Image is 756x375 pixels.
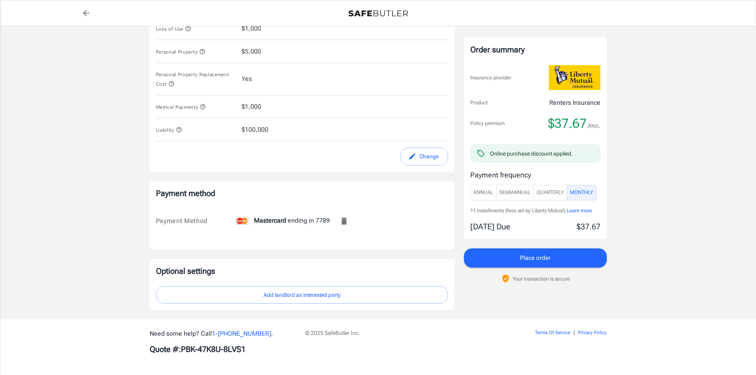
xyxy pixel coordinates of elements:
[470,44,600,56] div: Order summary
[156,102,206,112] button: Medical Payments
[156,286,448,304] button: Add landlord as interested party
[470,169,600,180] p: Payment frequency
[242,47,261,56] span: $5,000
[578,330,607,335] a: Privacy Policy
[335,212,354,231] button: Remove this card
[533,185,567,200] button: Quarterly
[496,185,534,200] button: SemiAnnual
[535,330,570,335] a: Terms Of Service
[235,217,249,225] img: mastercard
[567,185,596,200] button: Monthly
[242,125,268,135] span: $100,000
[549,98,600,108] p: Renters Insurance
[156,104,206,110] span: Medical Payments
[577,221,600,233] p: $37.67
[470,185,496,200] button: Annual
[305,329,490,337] p: © 2025 SafeButler Inc.
[490,150,573,158] div: Online purchase discount applied.
[242,74,252,84] span: Yes
[549,65,600,90] img: Liberty Mutual
[473,188,493,197] span: Annual
[156,72,229,87] span: Personal Property Replacement Cost
[156,47,206,56] button: Personal Property
[400,148,448,165] button: edit
[254,217,286,224] span: Mastercard
[537,188,564,197] span: Quarterly
[156,265,448,277] p: Optional settings
[499,188,531,197] span: SemiAnnual
[156,216,235,226] div: Payment Method
[242,24,261,33] span: $1,000
[567,208,592,213] span: Learn more
[470,119,505,127] p: Policy premium
[150,344,246,354] b: Quote #: PBK-47K8U-8LVS1
[588,120,600,131] span: /mo.
[470,221,510,233] p: [DATE] Due
[242,102,261,112] span: $1,000
[573,330,575,335] span: |
[156,125,183,135] button: Liability
[470,99,488,107] p: Product
[78,5,94,21] a: back to quotes
[570,188,593,197] span: Monthly
[348,10,408,17] img: Back to quotes
[470,208,567,213] span: 11 installments (fees set by Liberty Mutual).
[156,24,191,33] button: Loss of Use
[548,115,587,131] span: $37.67
[150,329,296,338] p: Need some help? Call .
[513,275,570,283] p: Your transaction is secure
[464,248,607,267] button: Place order
[520,253,550,263] span: Place order
[156,127,183,133] span: Liability
[470,74,511,82] p: Insurance provider
[212,330,271,337] a: 1-[PHONE_NUMBER]
[156,188,448,199] p: Payment method
[156,69,235,88] button: Personal Property Replacement Cost
[235,217,330,224] span: ending in 7789
[156,49,206,55] span: Personal Property
[156,26,191,32] span: Loss of Use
